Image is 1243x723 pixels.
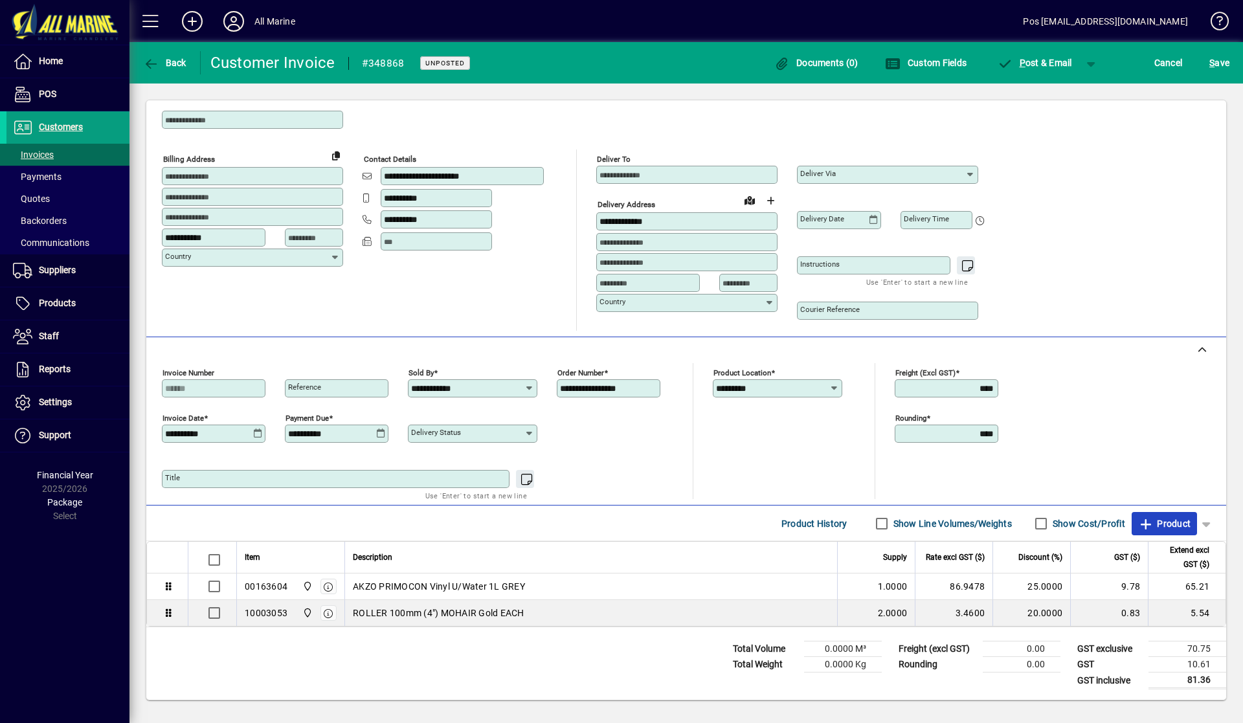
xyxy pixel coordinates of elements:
[1018,550,1062,564] span: Discount (%)
[1070,600,1148,626] td: 0.83
[39,331,59,341] span: Staff
[165,252,191,261] mat-label: Country
[597,155,631,164] mat-label: Deliver To
[6,45,129,78] a: Home
[1148,573,1226,600] td: 65.21
[353,606,524,619] span: ROLLER 100mm (4") MOHAIR Gold EACH
[557,368,604,377] mat-label: Order number
[878,580,908,593] span: 1.0000
[878,606,908,619] span: 2.0000
[760,190,781,211] button: Choose address
[1071,673,1148,689] td: GST inclusive
[983,641,1060,657] td: 0.00
[1023,11,1188,32] div: Pos [EMAIL_ADDRESS][DOMAIN_NAME]
[1050,517,1125,530] label: Show Cost/Profit
[739,190,760,210] a: View on map
[1114,550,1140,564] span: GST ($)
[6,254,129,287] a: Suppliers
[1148,600,1226,626] td: 5.54
[1148,673,1226,689] td: 81.36
[245,606,287,619] div: 10003053
[997,58,1072,68] span: ost & Email
[781,513,847,534] span: Product History
[254,11,295,32] div: All Marine
[1156,543,1209,572] span: Extend excl GST ($)
[140,51,190,74] button: Back
[1206,51,1233,74] button: Save
[991,51,1079,74] button: Post & Email
[771,51,862,74] button: Documents (0)
[726,657,804,673] td: Total Weight
[172,10,213,33] button: Add
[6,188,129,210] a: Quotes
[37,470,93,480] span: Financial Year
[804,657,882,673] td: 0.0000 Kg
[286,414,329,423] mat-label: Payment due
[6,386,129,419] a: Settings
[409,368,434,377] mat-label: Sold by
[926,550,985,564] span: Rate excl GST ($)
[13,150,54,160] span: Invoices
[6,287,129,320] a: Products
[895,368,956,377] mat-label: Freight (excl GST)
[245,580,287,593] div: 00163604
[774,58,858,68] span: Documents (0)
[885,58,967,68] span: Custom Fields
[129,51,201,74] app-page-header-button: Back
[1071,641,1148,657] td: GST exclusive
[891,517,1012,530] label: Show Line Volumes/Weights
[143,58,186,68] span: Back
[353,580,525,593] span: AKZO PRIMOCON Vinyl U/Water 1L GREY
[923,580,985,593] div: 86.9478
[162,368,214,377] mat-label: Invoice number
[1070,573,1148,600] td: 9.78
[245,550,260,564] span: Item
[6,144,129,166] a: Invoices
[1148,641,1226,657] td: 70.75
[713,368,771,377] mat-label: Product location
[1209,58,1215,68] span: S
[13,172,62,182] span: Payments
[882,51,970,74] button: Custom Fields
[800,169,836,178] mat-label: Deliver via
[39,56,63,66] span: Home
[39,122,83,132] span: Customers
[39,364,71,374] span: Reports
[1020,58,1025,68] span: P
[923,606,985,619] div: 3.4600
[165,473,180,482] mat-label: Title
[800,305,860,314] mat-label: Courier Reference
[39,397,72,407] span: Settings
[892,657,983,673] td: Rounding
[411,428,461,437] mat-label: Delivery status
[288,383,321,392] mat-label: Reference
[6,320,129,353] a: Staff
[1138,513,1191,534] span: Product
[1201,3,1227,45] a: Knowledge Base
[1148,657,1226,673] td: 10.61
[13,238,89,248] span: Communications
[299,606,314,620] span: Port Road
[804,641,882,657] td: 0.0000 M³
[362,53,405,74] div: #348868
[1209,52,1229,73] span: ave
[353,550,392,564] span: Description
[6,210,129,232] a: Backorders
[425,488,527,503] mat-hint: Use 'Enter' to start a new line
[47,497,82,507] span: Package
[162,414,204,423] mat-label: Invoice date
[800,260,840,269] mat-label: Instructions
[895,414,926,423] mat-label: Rounding
[776,512,853,535] button: Product History
[992,600,1070,626] td: 20.0000
[6,166,129,188] a: Payments
[13,216,67,226] span: Backorders
[904,214,949,223] mat-label: Delivery time
[425,59,465,67] span: Unposted
[983,657,1060,673] td: 0.00
[39,430,71,440] span: Support
[6,419,129,452] a: Support
[6,78,129,111] a: POS
[213,10,254,33] button: Profile
[883,550,907,564] span: Supply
